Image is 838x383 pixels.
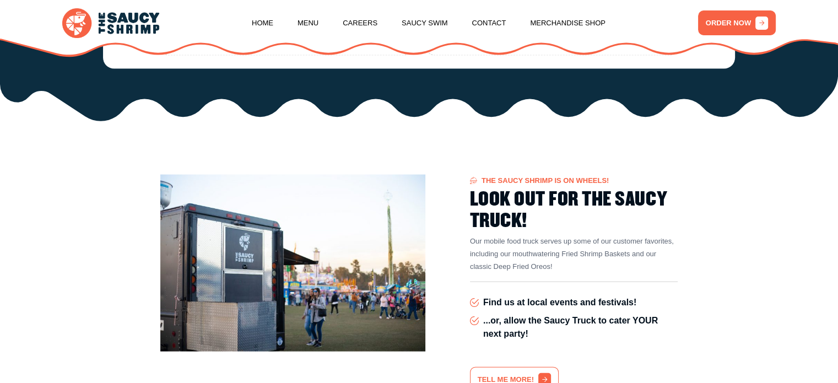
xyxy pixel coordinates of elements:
span: ...or, allow the Saucy Truck to cater YOUR next party! [483,314,678,341]
p: Our mobile food truck serves up some of our customer favorites, including our mouthwatering Fried... [470,235,678,273]
a: Home [252,2,273,44]
a: Careers [343,2,377,44]
a: Menu [298,2,318,44]
a: Merchandise Shop [530,2,605,44]
h2: LOOK OUT FOR THE SAUCY TRUCK! [470,190,678,232]
img: Image [160,175,425,352]
img: logo [62,8,159,37]
a: Contact [472,2,506,44]
span: The Saucy Shrimp is on wheels! [470,177,609,184]
a: Saucy Swim [402,2,448,44]
span: Find us at local events and festivals! [483,296,636,309]
a: ORDER NOW [698,10,776,35]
